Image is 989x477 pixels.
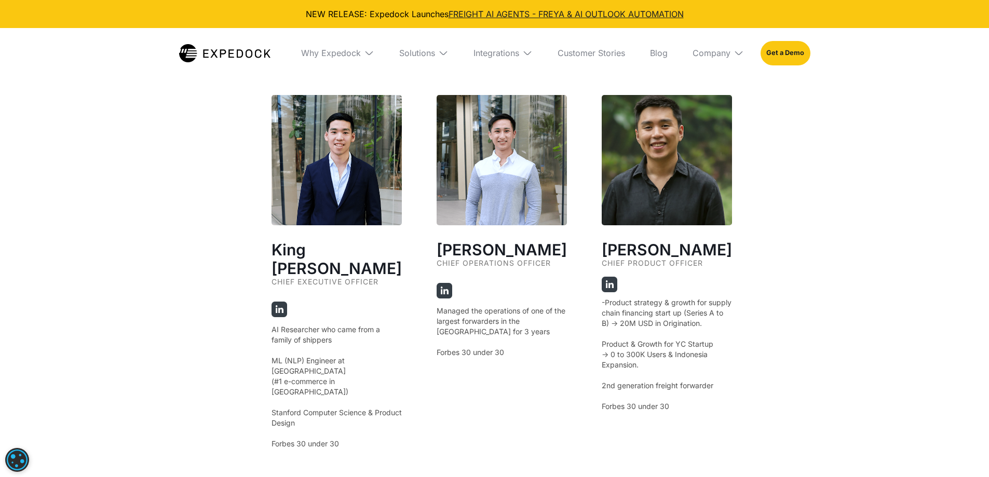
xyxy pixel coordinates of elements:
[602,95,732,225] img: Jig Young, co-founder and chief product officer at Expedock.com
[437,240,567,259] h3: [PERSON_NAME]
[602,259,732,277] div: Chief Product Officer
[602,297,732,412] p: -Product strategy & growth for supply chain financing start up (Series A to B) -> 20M USD in Orig...
[693,48,730,58] div: Company
[272,240,402,278] h2: King [PERSON_NAME]
[602,240,732,259] h3: [PERSON_NAME]
[465,28,541,78] div: Integrations
[391,28,457,78] div: Solutions
[437,259,567,277] div: Chief Operations Officer
[761,41,810,65] a: Get a Demo
[437,95,567,225] img: COO Jeff Tan
[399,48,435,58] div: Solutions
[272,278,402,295] div: Chief Executive Officer
[301,48,361,58] div: Why Expedock
[684,28,752,78] div: Company
[816,365,989,477] iframe: Chat Widget
[642,28,676,78] a: Blog
[8,8,981,20] div: NEW RELEASE: Expedock Launches
[293,28,383,78] div: Why Expedock
[473,48,519,58] div: Integrations
[272,324,402,449] p: AI Researcher who came from a family of shippers ‍ ML (NLP) Engineer at [GEOGRAPHIC_DATA] (#1 e-c...
[437,306,567,358] p: Managed the operations of one of the largest forwarders in the [GEOGRAPHIC_DATA] for 3 years Forb...
[272,95,402,225] img: CEO King Alandy Dy
[549,28,633,78] a: Customer Stories
[449,9,684,19] a: FREIGHT AI AGENTS - FREYA & AI OUTLOOK AUTOMATION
